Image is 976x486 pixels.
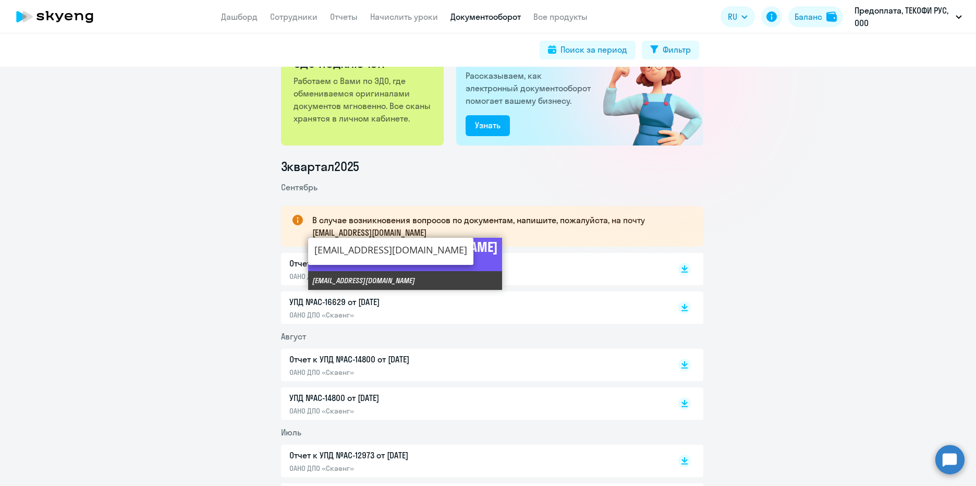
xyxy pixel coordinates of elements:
a: УПД №AC-14800 от [DATE]ОАНО ДПО «Скаенг» [289,392,656,416]
button: Узнать [466,115,510,136]
button: Балансbalance [788,6,843,27]
a: Документооборот [450,11,521,22]
div: Узнать [475,119,501,131]
a: Отчеты [330,11,358,22]
p: ОАНО ДПО «Скаенг» [289,406,508,416]
a: Все продукты [533,11,588,22]
p: Отчет к УПД №AC-14800 от [DATE] [289,353,508,366]
button: RU [721,6,755,27]
div: Фильтр [663,43,691,56]
span: Июль [281,427,301,438]
p: УПД №AC-16629 от [DATE] [289,296,508,308]
p: В случае возникновения вопросов по документам, напишите, пожалуйста, на почту [EMAIL_ADDRESS][DOM... [312,214,685,239]
a: Начислить уроки [370,11,438,22]
p: Отчет к УПД №AC-16629 от [DATE] [289,257,508,270]
p: УПД №AC-14800 от [DATE] [289,392,508,404]
div: [EMAIL_ADDRESS][DOMAIN_NAME] [308,273,502,288]
a: Отчет к УПД №AC-12973 от [DATE]ОАНО ДПО «Скаенг» [289,449,656,473]
img: balance [826,11,837,22]
p: Предоплата, ТЕКОФИ РУС, ООО [855,4,951,29]
button: Предоплата, ТЕКОФИ РУС, ООО [849,4,967,29]
button: Фильтр [642,41,699,59]
span: RU [728,10,737,23]
span: Сентябрь [281,182,318,192]
p: ОАНО ДПО «Скаенг» [289,272,508,281]
button: Поиск за период [540,41,636,59]
div: [EMAIL_ADDRESS][DOMAIN_NAME] [308,238,473,265]
p: Работаем с Вами по ЭДО, где обмениваемся оригиналами документов мгновенно. Все сканы хранятся в л... [294,75,433,125]
p: Рассказываем, как электронный документооборот помогает вашему бизнесу. [466,69,595,107]
img: connected [586,27,703,145]
p: Отчет к УПД №AC-12973 от [DATE] [289,449,508,461]
a: Дашборд [221,11,258,22]
p: ОАНО ДПО «Скаенг» [289,368,508,377]
p: ОАНО ДПО «Скаенг» [289,464,508,473]
a: Отчет к УПД №AC-16629 от [DATE]ОАНО ДПО «Скаенг» [289,257,656,281]
li: 3 квартал 2025 [281,158,703,175]
div: Баланс [795,10,822,23]
a: Сотрудники [270,11,318,22]
p: ОАНО ДПО «Скаенг» [289,310,508,320]
span: Август [281,331,306,342]
a: УПД №AC-16629 от [DATE]ОАНО ДПО «Скаенг» [289,296,656,320]
a: Отчет к УПД №AC-14800 от [DATE]ОАНО ДПО «Скаенг» [289,353,656,377]
div: Поиск за период [560,43,627,56]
